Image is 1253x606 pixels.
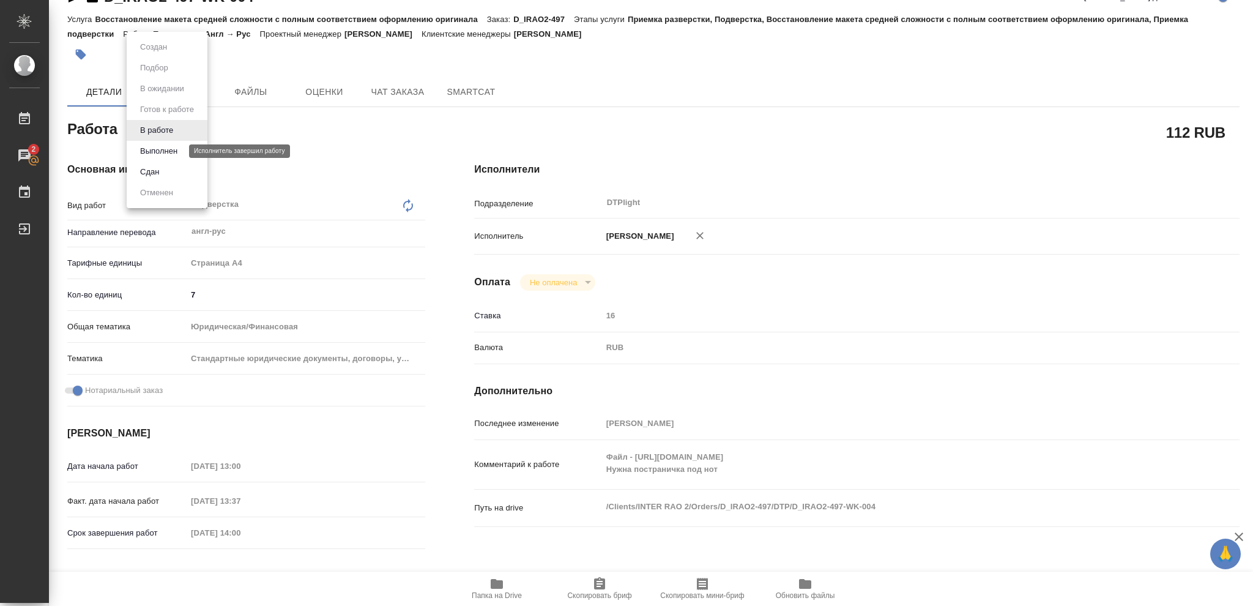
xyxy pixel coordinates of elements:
button: Отменен [136,186,177,200]
button: Готов к работе [136,103,198,116]
button: В ожидании [136,82,188,95]
button: Создан [136,40,171,54]
button: Подбор [136,61,172,75]
button: Выполнен [136,144,181,158]
button: Сдан [136,165,163,179]
button: В работе [136,124,177,137]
